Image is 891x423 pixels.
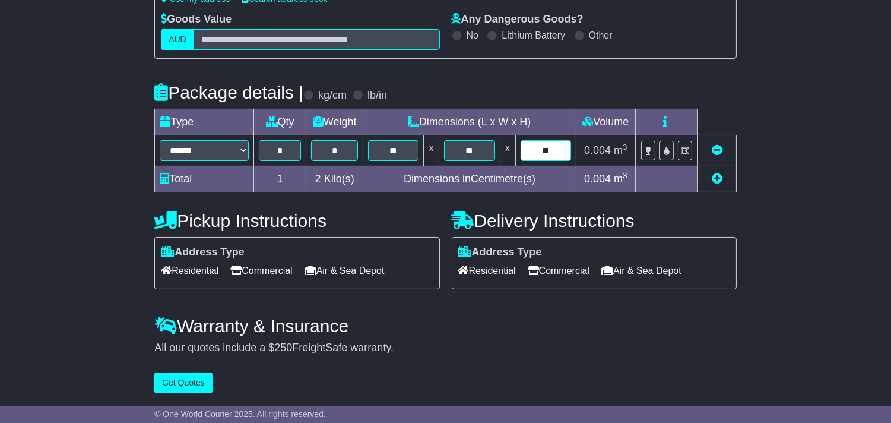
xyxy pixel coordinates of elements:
[154,83,303,102] h4: Package details |
[161,29,194,50] label: AUD
[467,30,478,41] label: No
[712,144,722,156] a: Remove this item
[154,342,737,355] div: All our quotes include a $ FreightSafe warranty.
[614,144,627,156] span: m
[500,135,515,166] td: x
[576,109,635,135] td: Volume
[424,135,439,166] td: x
[161,246,245,259] label: Address Type
[306,166,363,192] td: Kilo(s)
[305,261,385,280] span: Air & Sea Depot
[306,109,363,135] td: Weight
[452,13,584,26] label: Any Dangerous Goods?
[623,171,627,180] sup: 3
[254,109,306,135] td: Qty
[315,173,321,185] span: 2
[154,373,213,393] button: Get Quotes
[614,173,627,185] span: m
[601,261,681,280] span: Air & Sea Depot
[254,166,306,192] td: 1
[452,211,737,231] h4: Delivery Instructions
[528,261,589,280] span: Commercial
[584,144,611,156] span: 0.004
[363,166,576,192] td: Dimensions in Centimetre(s)
[367,89,387,102] label: lb/in
[155,109,254,135] td: Type
[154,211,439,231] h4: Pickup Instructions
[363,109,576,135] td: Dimensions (L x W x H)
[274,342,292,353] span: 250
[230,261,292,280] span: Commercial
[458,246,542,259] label: Address Type
[584,173,611,185] span: 0.004
[589,30,613,41] label: Other
[161,261,218,280] span: Residential
[502,30,565,41] label: Lithium Battery
[154,316,737,336] h4: Warranty & Insurance
[623,143,627,151] sup: 3
[155,166,254,192] td: Total
[318,89,347,102] label: kg/cm
[458,261,516,280] span: Residential
[161,13,232,26] label: Goods Value
[154,409,326,419] span: © One World Courier 2025. All rights reserved.
[712,173,722,185] a: Add new item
